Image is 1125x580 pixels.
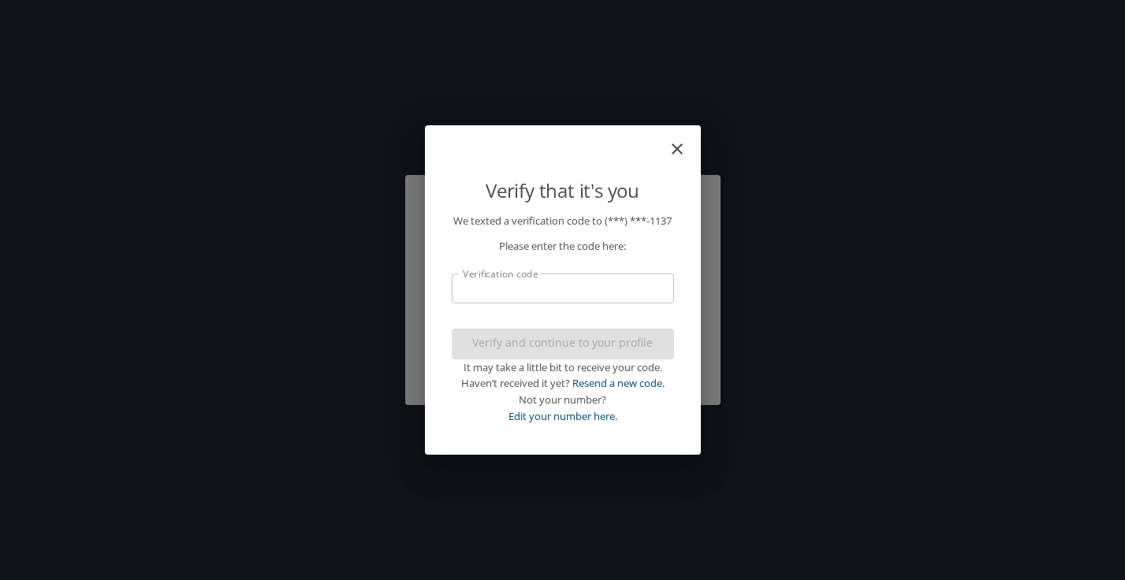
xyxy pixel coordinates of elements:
[676,132,695,151] button: close
[572,376,665,390] a: Resend a new code.
[452,213,674,229] p: We texted a verification code to (***) ***- 1137
[452,359,674,376] div: It may take a little bit to receive your code.
[508,409,617,423] a: Edit your number here.
[452,176,674,206] p: Verify that it's you
[452,238,674,255] p: Please enter the code here:
[452,375,674,392] div: Haven’t received it yet?
[452,392,674,408] div: Not your number?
